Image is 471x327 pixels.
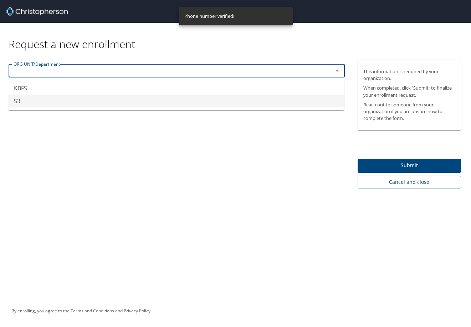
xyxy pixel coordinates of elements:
a: Privacy Policy [124,308,150,314]
span: Cancel and close [363,178,455,187]
button: Submit [358,159,461,173]
button: Close [332,66,342,76]
div: By enrolling, you agree to the and . [11,302,152,320]
p: This information is required by your organization. [363,68,455,82]
img: cbt logo [6,7,68,16]
li: S3 [8,95,344,107]
div: Phone number verified! [184,9,234,23]
span: Submit [363,161,455,170]
div: Request a new enrollment [9,23,467,51]
a: Terms and Conditions [71,308,114,314]
button: Cancel and close [358,176,461,189]
p: Reach out to someone from your organization if you are unsure how to complete the form. [363,101,455,122]
p: When completed, click “Submit” to finalize your enrollment request. [363,85,455,98]
li: KBFS [8,82,344,95]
